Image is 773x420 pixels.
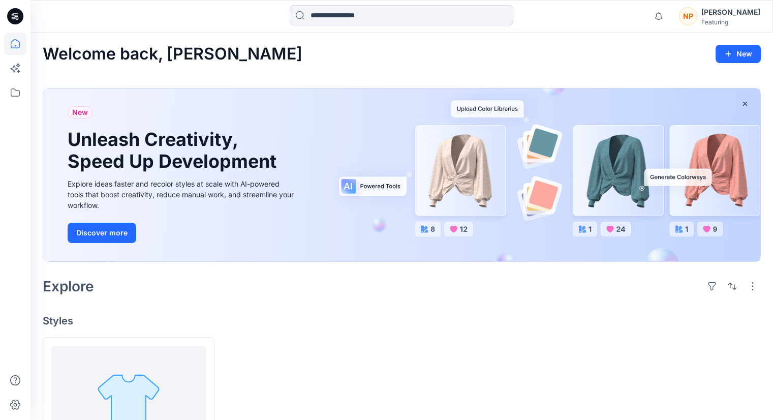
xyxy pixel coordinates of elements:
[68,178,296,211] div: Explore ideas faster and recolor styles at scale with AI-powered tools that boost creativity, red...
[43,45,302,64] h2: Welcome back, [PERSON_NAME]
[701,6,760,18] div: [PERSON_NAME]
[68,223,296,243] a: Discover more
[43,315,761,327] h4: Styles
[716,45,761,63] button: New
[701,18,760,26] div: Featuring
[679,7,697,25] div: NP
[68,129,281,172] h1: Unleash Creativity, Speed Up Development
[72,106,88,118] span: New
[43,278,94,294] h2: Explore
[68,223,136,243] button: Discover more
